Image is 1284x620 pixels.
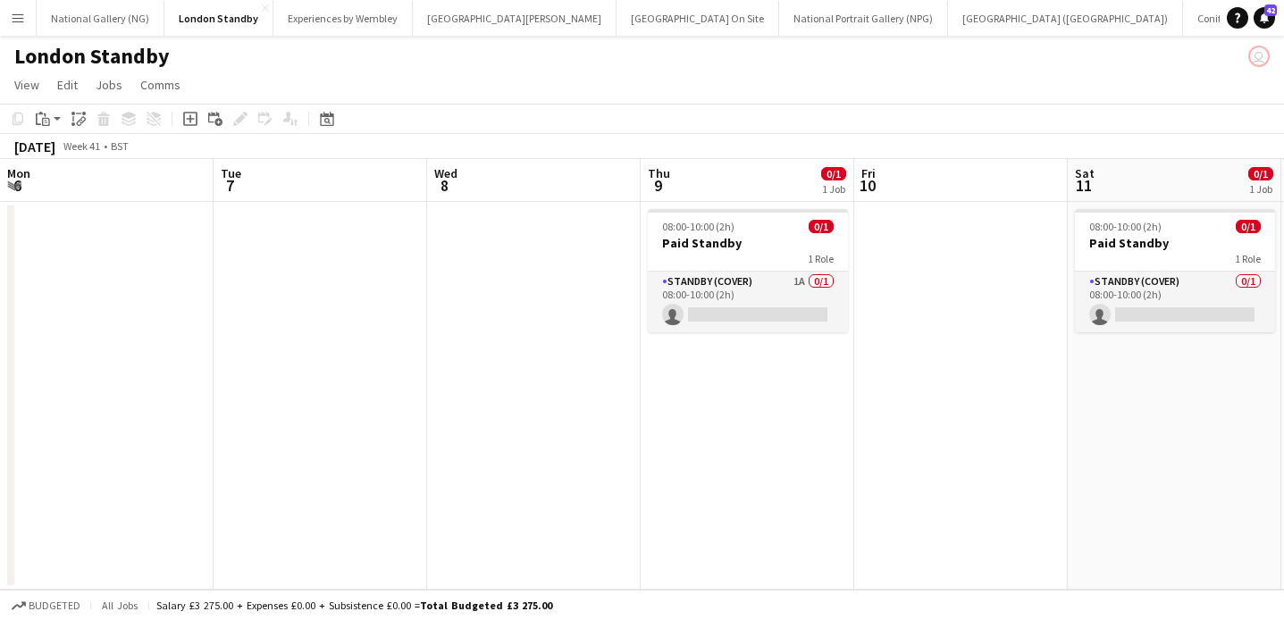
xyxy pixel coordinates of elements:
[164,1,273,36] button: London Standby
[1089,220,1162,233] span: 08:00-10:00 (2h)
[648,235,848,251] h3: Paid Standby
[98,599,141,612] span: All jobs
[808,252,834,265] span: 1 Role
[7,165,30,181] span: Mon
[221,165,241,181] span: Tue
[156,599,552,612] div: Salary £3 275.00 + Expenses £0.00 + Subsistence £0.00 =
[1075,209,1275,332] app-job-card: 08:00-10:00 (2h)0/1Paid Standby1 RoleStandby (cover)0/108:00-10:00 (2h)
[821,167,846,180] span: 0/1
[662,220,734,233] span: 08:00-10:00 (2h)
[1072,175,1095,196] span: 11
[413,1,617,36] button: [GEOGRAPHIC_DATA][PERSON_NAME]
[4,175,30,196] span: 6
[859,175,876,196] span: 10
[1075,272,1275,332] app-card-role: Standby (cover)0/108:00-10:00 (2h)
[9,596,83,616] button: Budgeted
[779,1,948,36] button: National Portrait Gallery (NPG)
[648,165,670,181] span: Thu
[50,73,85,96] a: Edit
[1235,252,1261,265] span: 1 Role
[1254,7,1275,29] a: 42
[861,165,876,181] span: Fri
[273,1,413,36] button: Experiences by Wembley
[14,43,170,70] h1: London Standby
[648,272,848,332] app-card-role: Standby (cover)1A0/108:00-10:00 (2h)
[617,1,779,36] button: [GEOGRAPHIC_DATA] On Site
[14,77,39,93] span: View
[1249,182,1272,196] div: 1 Job
[57,77,78,93] span: Edit
[96,77,122,93] span: Jobs
[29,599,80,612] span: Budgeted
[88,73,130,96] a: Jobs
[1075,235,1275,251] h3: Paid Standby
[1075,165,1095,181] span: Sat
[1236,220,1261,233] span: 0/1
[1248,46,1270,67] app-user-avatar: Gus Gordon
[645,175,670,196] span: 9
[822,182,845,196] div: 1 Job
[432,175,457,196] span: 8
[434,165,457,181] span: Wed
[948,1,1183,36] button: [GEOGRAPHIC_DATA] ([GEOGRAPHIC_DATA])
[133,73,188,96] a: Comms
[37,1,164,36] button: National Gallery (NG)
[140,77,180,93] span: Comms
[1264,4,1277,16] span: 42
[218,175,241,196] span: 7
[648,209,848,332] app-job-card: 08:00-10:00 (2h)0/1Paid Standby1 RoleStandby (cover)1A0/108:00-10:00 (2h)
[809,220,834,233] span: 0/1
[111,139,129,153] div: BST
[14,138,55,155] div: [DATE]
[1248,167,1273,180] span: 0/1
[7,73,46,96] a: View
[420,599,552,612] span: Total Budgeted £3 275.00
[59,139,104,153] span: Week 41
